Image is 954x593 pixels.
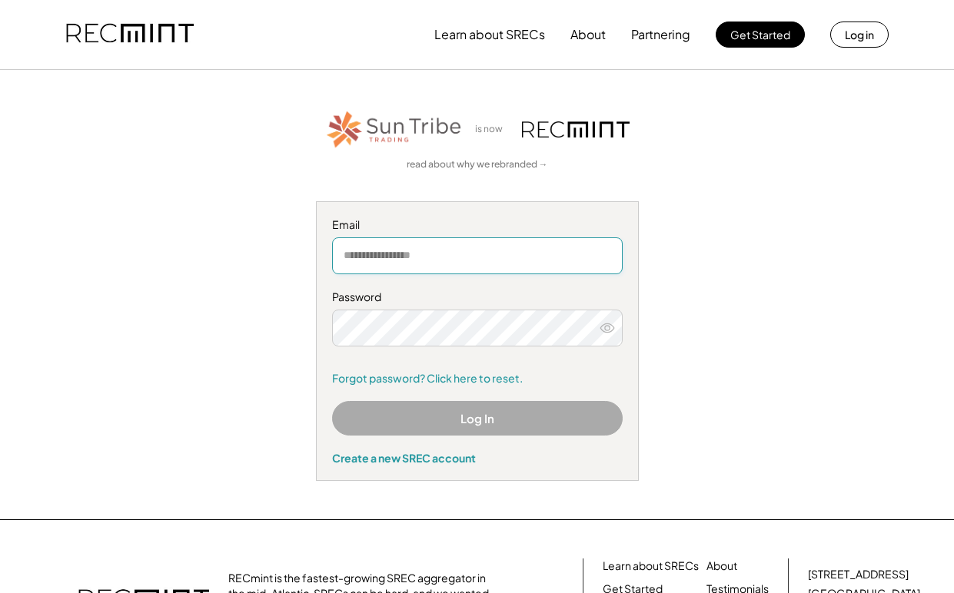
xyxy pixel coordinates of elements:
[332,451,623,465] div: Create a new SREC account
[332,401,623,436] button: Log In
[325,108,464,151] img: STT_Horizontal_Logo%2B-%2BColor.png
[332,217,623,233] div: Email
[570,19,606,50] button: About
[830,22,889,48] button: Log in
[407,158,548,171] a: read about why we rebranded →
[471,123,514,136] div: is now
[332,371,623,386] a: Forgot password? Click here to reset.
[66,8,194,61] img: recmint-logotype%403x.png
[706,558,737,574] a: About
[603,558,699,574] a: Learn about SRECs
[808,567,909,582] div: [STREET_ADDRESS]
[434,19,545,50] button: Learn about SRECs
[332,290,623,305] div: Password
[716,22,805,48] button: Get Started
[522,121,630,137] img: recmint-logotype%403x.png
[631,19,690,50] button: Partnering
